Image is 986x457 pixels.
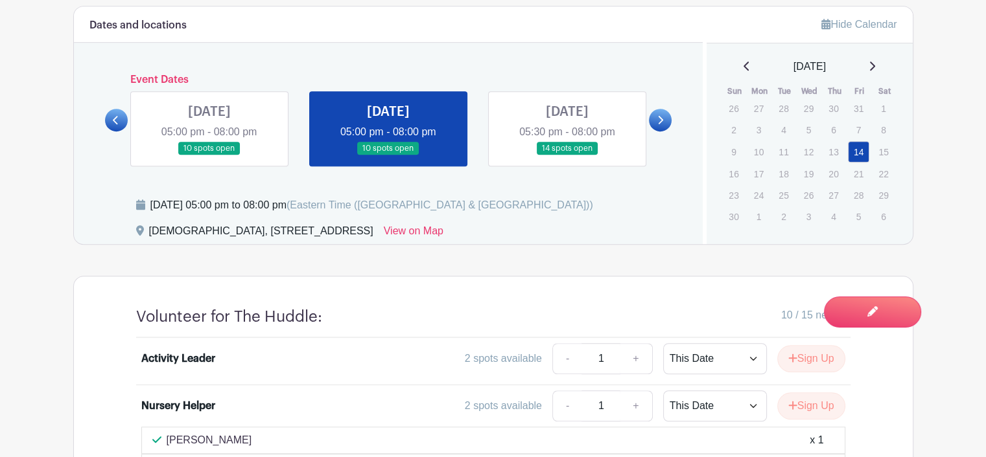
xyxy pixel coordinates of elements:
p: 1 [873,98,894,118]
p: 4 [823,206,844,227]
p: 15 [873,142,894,162]
a: View on Map [384,223,443,244]
th: Mon [747,85,773,98]
p: 26 [723,98,744,118]
p: 19 [798,164,819,184]
p: 16 [723,164,744,184]
span: [DATE] [793,59,826,74]
p: 4 [773,120,794,140]
p: 1 [748,206,769,227]
p: 7 [848,120,869,140]
th: Tue [772,85,797,98]
p: 5 [848,206,869,227]
div: Nursery Helper [141,398,215,414]
span: (Eastern Time ([GEOGRAPHIC_DATA] & [GEOGRAPHIC_DATA])) [287,199,593,210]
th: Sat [872,85,897,98]
div: x 1 [810,432,823,448]
p: 11 [773,142,794,162]
p: [PERSON_NAME] [167,432,252,448]
a: + [620,390,652,421]
p: 25 [773,185,794,205]
p: 22 [873,164,894,184]
button: Sign Up [777,345,845,372]
p: 3 [798,206,819,227]
div: Activity Leader [141,351,215,366]
a: + [620,343,652,374]
p: 6 [873,206,894,227]
p: 6 [823,120,844,140]
h6: Event Dates [128,74,650,86]
p: 30 [723,206,744,227]
p: 20 [823,164,844,184]
p: 10 [748,142,769,162]
p: 3 [748,120,769,140]
p: 9 [723,142,744,162]
p: 18 [773,164,794,184]
p: 29 [798,98,819,118]
p: 24 [748,185,769,205]
p: 26 [798,185,819,205]
button: Sign Up [777,392,845,419]
p: 27 [823,185,844,205]
p: 28 [848,185,869,205]
a: Hide Calendar [821,19,897,30]
div: [DATE] 05:00 pm to 08:00 pm [150,197,593,213]
p: 30 [823,98,844,118]
p: 23 [723,185,744,205]
p: 2 [773,206,794,227]
h6: Dates and locations [89,19,187,32]
p: 21 [848,164,869,184]
p: 17 [748,164,769,184]
p: 27 [748,98,769,118]
p: 13 [823,142,844,162]
a: - [552,343,582,374]
th: Fri [847,85,873,98]
a: - [552,390,582,421]
th: Sun [722,85,747,98]
div: 2 spots available [465,398,542,414]
p: 2 [723,120,744,140]
span: 10 / 15 needed [781,307,851,323]
p: 12 [798,142,819,162]
p: 31 [848,98,869,118]
th: Thu [822,85,847,98]
p: 5 [798,120,819,140]
p: 28 [773,98,794,118]
th: Wed [797,85,823,98]
a: 14 [848,141,869,162]
h4: Volunteer for The Huddle: [136,307,322,326]
p: 29 [873,185,894,205]
div: 2 spots available [465,351,542,366]
div: [DEMOGRAPHIC_DATA], [STREET_ADDRESS] [149,223,373,244]
p: 8 [873,120,894,140]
